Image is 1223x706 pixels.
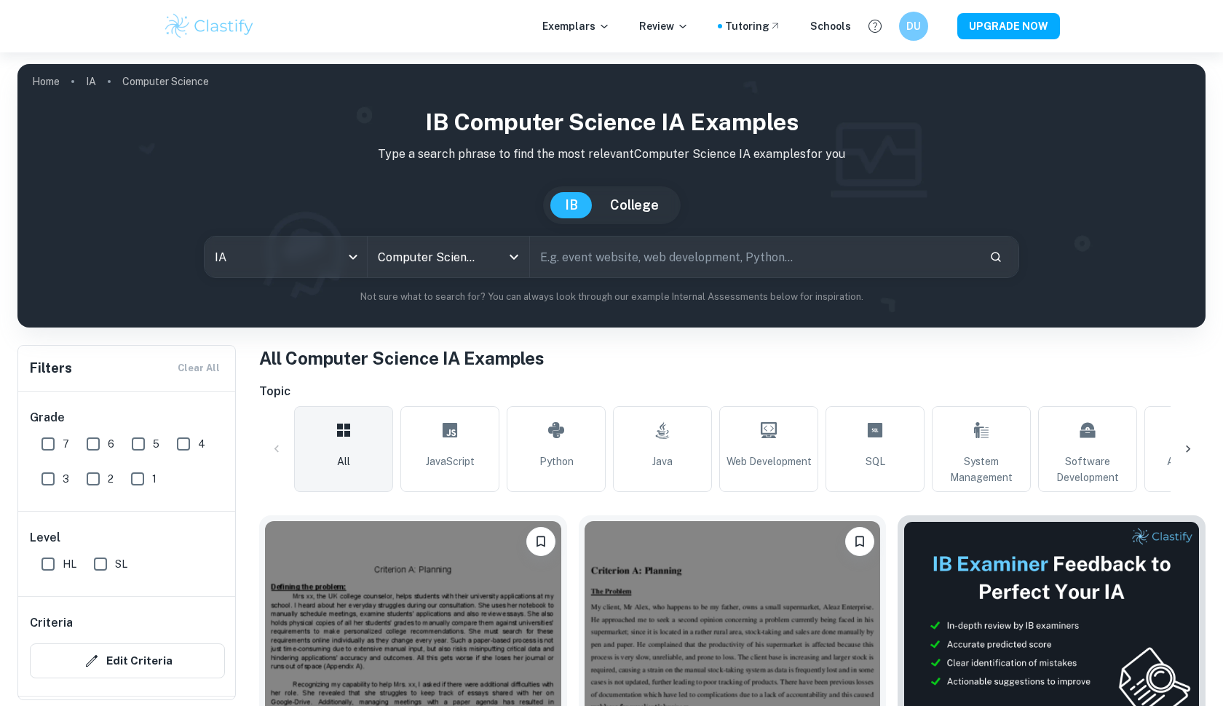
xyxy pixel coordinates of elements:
[163,12,256,41] img: Clastify logo
[153,436,159,452] span: 5
[542,18,610,34] p: Exemplars
[652,453,673,469] span: Java
[29,290,1194,304] p: Not sure what to search for? You can always look through our example Internal Assessments below f...
[32,71,60,92] a: Home
[86,71,96,92] a: IA
[727,453,812,469] span: Web Development
[866,453,885,469] span: SQL
[17,64,1206,328] img: profile cover
[957,13,1060,39] button: UPGRADE NOW
[63,471,69,487] span: 3
[63,556,76,572] span: HL
[899,12,928,41] button: DU
[198,436,205,452] span: 4
[845,527,874,556] button: Bookmark
[29,146,1194,163] p: Type a search phrase to find the most relevant Computer Science IA examples for you
[63,436,69,452] span: 7
[906,18,922,34] h6: DU
[30,529,225,547] h6: Level
[1045,453,1131,485] span: Software Development
[526,527,555,556] button: Bookmark
[259,383,1206,400] h6: Topic
[337,453,350,469] span: All
[30,614,73,632] h6: Criteria
[152,471,157,487] span: 1
[29,105,1194,140] h1: IB Computer Science IA examples
[983,245,1008,269] button: Search
[30,643,225,678] button: Edit Criteria
[938,453,1024,485] span: System Management
[30,409,225,427] h6: Grade
[550,192,593,218] button: IB
[115,556,127,572] span: SL
[108,436,114,452] span: 6
[595,192,673,218] button: College
[725,18,781,34] a: Tutoring
[426,453,475,469] span: JavaScript
[863,14,887,39] button: Help and Feedback
[108,471,114,487] span: 2
[259,345,1206,371] h1: All Computer Science IA Examples
[530,237,978,277] input: E.g. event website, web development, Python...
[504,247,524,267] button: Open
[205,237,367,277] div: IA
[30,358,72,378] h6: Filters
[639,18,689,34] p: Review
[122,74,209,90] p: Computer Science
[810,18,851,34] a: Schools
[539,453,574,469] span: Python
